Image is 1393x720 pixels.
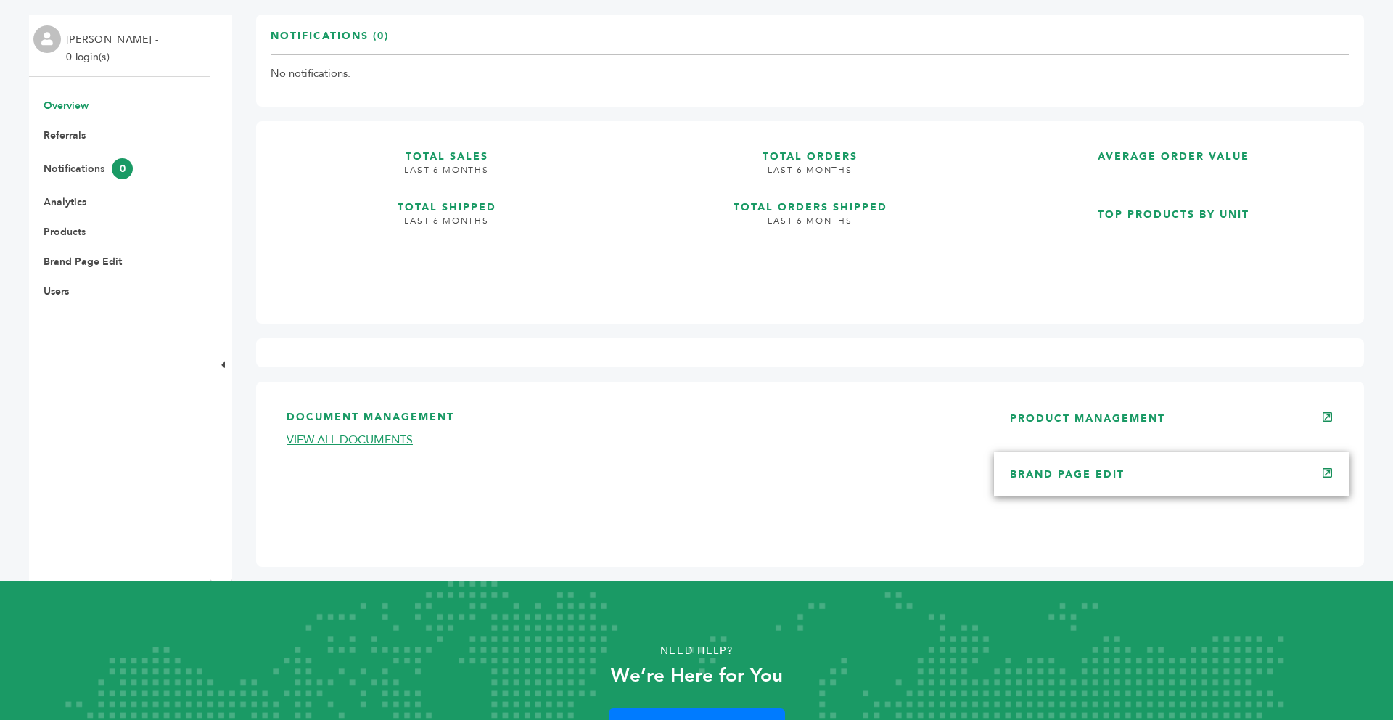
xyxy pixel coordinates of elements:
span: 0 [112,158,133,179]
h4: LAST 6 MONTHS [634,215,986,238]
h3: TOTAL ORDERS [634,136,986,164]
h3: TOTAL SHIPPED [271,187,622,215]
a: AVERAGE ORDER VALUE [998,136,1349,182]
a: Overview [44,99,89,112]
li: [PERSON_NAME] - 0 login(s) [66,31,162,66]
a: TOTAL SALES LAST 6 MONTHS TOTAL SHIPPED LAST 6 MONTHS [271,136,622,298]
a: BRAND PAGE EDIT [1010,467,1125,481]
a: TOTAL ORDERS LAST 6 MONTHS TOTAL ORDERS SHIPPED LAST 6 MONTHS [634,136,986,298]
strong: We’re Here for You [611,663,783,689]
a: Users [44,285,69,298]
h3: TOTAL ORDERS SHIPPED [634,187,986,215]
h3: TOTAL SALES [271,136,622,164]
p: Need Help? [70,640,1323,662]
a: Brand Page Edit [44,255,122,269]
img: profile.png [33,25,61,53]
a: Notifications0 [44,162,133,176]
a: Referrals [44,128,86,142]
td: No notifications. [271,55,1349,93]
h3: TOP PRODUCTS BY UNIT [998,194,1349,222]
h4: LAST 6 MONTHS [271,215,622,238]
a: TOP PRODUCTS BY UNIT [998,194,1349,298]
h4: LAST 6 MONTHS [634,164,986,187]
h3: DOCUMENT MANAGEMENT [287,410,966,433]
a: PRODUCT MANAGEMENT [1010,412,1165,425]
a: Products [44,225,86,239]
h3: AVERAGE ORDER VALUE [998,136,1349,164]
h4: LAST 6 MONTHS [271,164,622,187]
a: Analytics [44,195,86,209]
h3: Notifications (0) [271,29,389,54]
a: VIEW ALL DOCUMENTS [287,432,413,448]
